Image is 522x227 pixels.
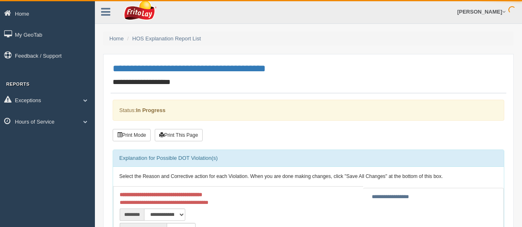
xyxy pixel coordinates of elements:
a: HOS Explanation Report List [132,35,201,42]
div: Select the Reason and Corrective action for each Violation. When you are done making changes, cli... [113,167,504,187]
div: Explanation for Possible DOT Violation(s) [113,150,504,166]
button: Print Mode [113,129,151,141]
button: Print This Page [155,129,203,141]
strong: In Progress [136,107,165,113]
a: Home [109,35,124,42]
div: Status: [113,100,504,121]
